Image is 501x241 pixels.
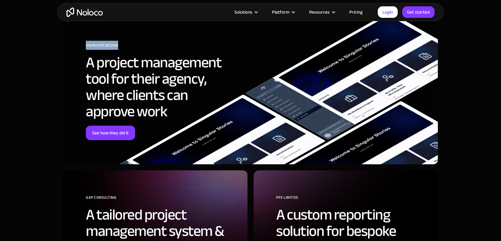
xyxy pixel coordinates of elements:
[309,8,330,16] div: Resources
[86,54,238,120] h2: A project management tool for their agency, where clients can approve work
[234,8,252,16] div: Solutions
[264,8,302,16] div: Platform
[86,126,135,140] a: See how they did it
[66,8,103,17] a: home
[272,8,289,16] div: Platform
[302,8,342,16] div: Resources
[342,8,370,16] a: Pricing
[86,41,238,54] div: SIGNULAR DESIGN
[227,8,264,16] div: Solutions
[378,6,398,18] a: Login
[276,193,429,207] div: PFE Limited
[86,193,238,207] div: GAP Consulting
[402,6,435,18] a: Get started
